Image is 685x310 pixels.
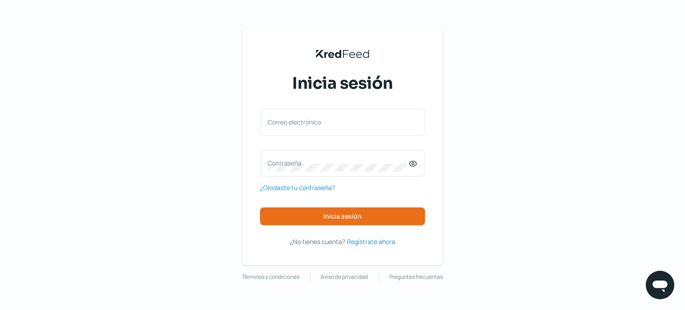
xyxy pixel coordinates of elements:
a: ¿Olvidaste tu contraseña? [260,182,335,193]
a: Regístrate ahora [347,236,395,247]
a: Aviso de privacidad [321,272,368,282]
span: Inicia sesión [323,213,362,219]
label: Correo electrónico [268,118,409,126]
label: Contraseña [268,159,409,167]
a: Términos y condiciones [242,272,299,282]
span: ¿No tienes cuenta? [290,237,345,246]
img: chatIcon [651,276,669,294]
a: Preguntas frecuentes [389,272,443,282]
span: Inicia sesión [292,72,393,95]
button: Inicia sesión [260,207,425,225]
